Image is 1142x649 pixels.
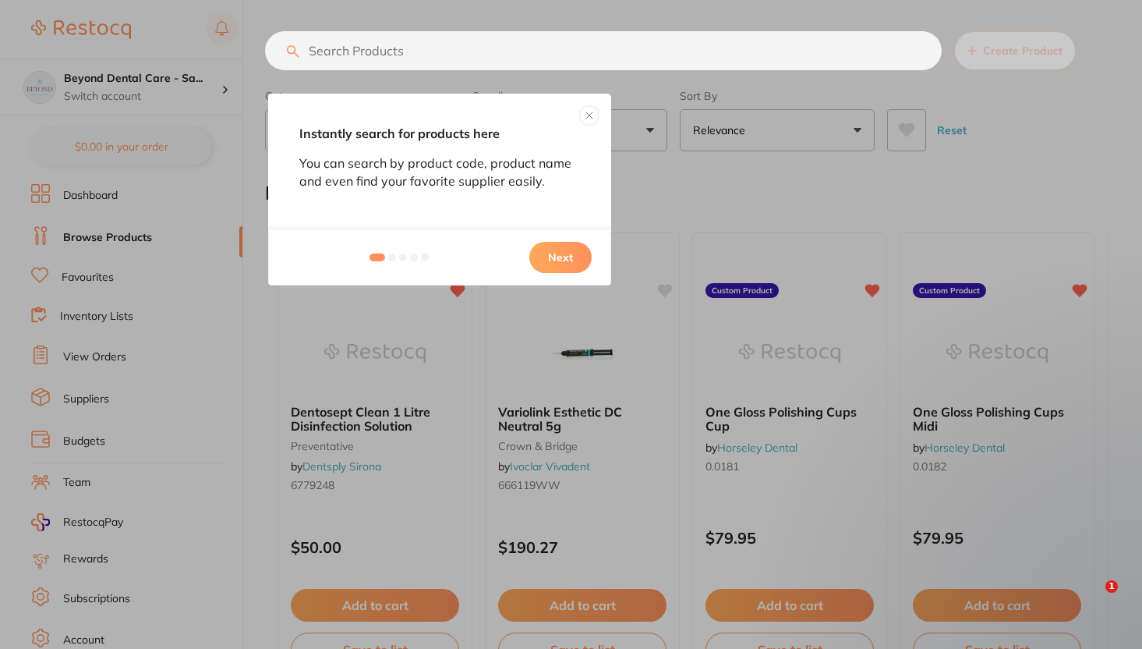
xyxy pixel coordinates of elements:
span: 1 [1105,580,1118,593]
span: Create Product [983,44,1062,57]
button: Create Product [954,31,1076,70]
iframe: Intercom notifications message [830,268,1142,607]
h5: Instantly search for products here [299,125,580,142]
iframe: Intercom live chat [1073,580,1111,618]
input: Search Products [265,31,942,70]
p: You can search by product code, product name and even find your favorite supplier easily. [299,154,580,190]
button: Next [529,242,592,273]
